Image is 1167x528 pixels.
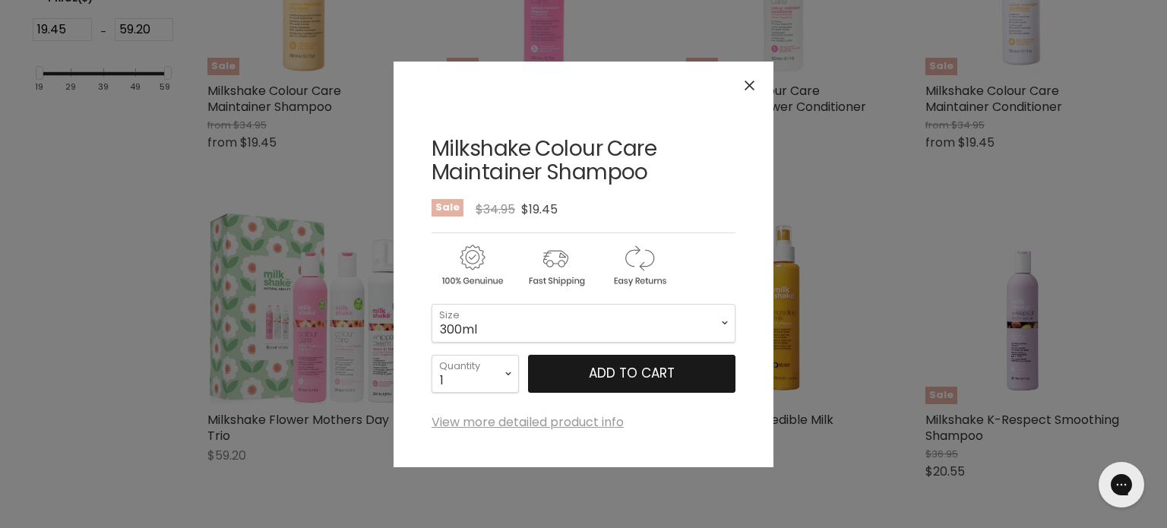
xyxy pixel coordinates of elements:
iframe: Gorgias live chat messenger [1091,457,1152,513]
select: Quantity [432,355,519,393]
a: View more detailed product info [432,416,624,429]
span: $34.95 [476,201,515,218]
span: Sale [432,199,463,217]
button: Add to cart [528,355,735,393]
a: Milkshake Colour Care Maintainer Shampoo [432,134,656,187]
button: Close [733,69,766,102]
img: genuine.gif [432,242,512,289]
span: $19.45 [521,201,558,218]
img: shipping.gif [515,242,596,289]
img: returns.gif [599,242,679,289]
span: Add to cart [589,364,675,382]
